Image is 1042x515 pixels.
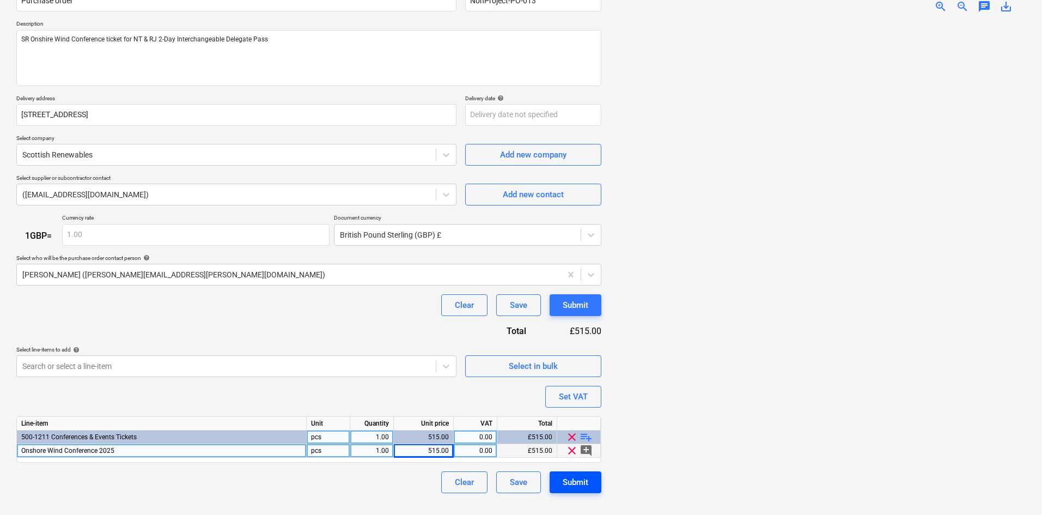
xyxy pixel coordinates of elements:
[465,355,601,377] button: Select in bulk
[398,444,449,458] div: 515.00
[503,187,564,202] div: Add new contact
[458,431,492,444] div: 0.00
[16,255,601,262] div: Select who will be the purchase order contact person
[16,30,601,86] textarea: SR Onshire Wind Conference ticket for NT & RJ 2-Day Interchangeable Delegate Pass
[580,431,593,444] span: playlist_add
[307,431,350,444] div: pcs
[500,148,566,162] div: Add new company
[16,231,62,241] div: 1 GBP =
[496,294,541,316] button: Save
[21,433,137,441] span: 500-1211 Conferences & Events Tickets
[16,346,456,353] div: Select line-items to add
[16,95,456,104] p: Delivery address
[563,298,588,312] div: Submit
[550,471,601,493] button: Submit
[458,444,492,458] div: 0.00
[454,417,497,431] div: VAT
[16,104,456,126] input: Delivery address
[21,447,114,455] span: Onshore Wind Conference 2025
[497,417,557,431] div: Total
[455,298,474,312] div: Clear
[496,471,541,493] button: Save
[510,298,527,312] div: Save
[495,95,504,101] span: help
[141,255,150,261] span: help
[559,390,588,404] div: Set VAT
[441,471,488,493] button: Clear
[394,417,454,431] div: Unit price
[580,444,593,457] span: add_comment
[510,475,527,489] div: Save
[565,444,578,457] span: clear
[465,104,601,126] input: Delivery date not specified
[62,214,330,223] p: Currency rate
[545,386,601,408] button: Set VAT
[355,431,389,444] div: 1.00
[307,444,350,458] div: pcs
[988,463,1042,515] iframe: Chat Widget
[497,431,557,444] div: £515.00
[355,444,389,458] div: 1.00
[460,325,544,337] div: Total
[544,325,601,337] div: £515.00
[350,417,394,431] div: Quantity
[455,475,474,489] div: Clear
[509,359,558,373] div: Select in bulk
[441,294,488,316] button: Clear
[465,95,601,102] div: Delivery date
[334,214,601,223] p: Document currency
[465,144,601,166] button: Add new company
[307,417,350,431] div: Unit
[398,431,449,444] div: 515.00
[16,174,456,184] p: Select supplier or subcontractor contact
[550,294,601,316] button: Submit
[71,347,80,353] span: help
[465,184,601,205] button: Add new contact
[17,417,307,431] div: Line-item
[497,444,557,458] div: £515.00
[16,135,456,144] p: Select company
[565,431,578,444] span: clear
[16,20,601,29] p: Description
[563,475,588,489] div: Submit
